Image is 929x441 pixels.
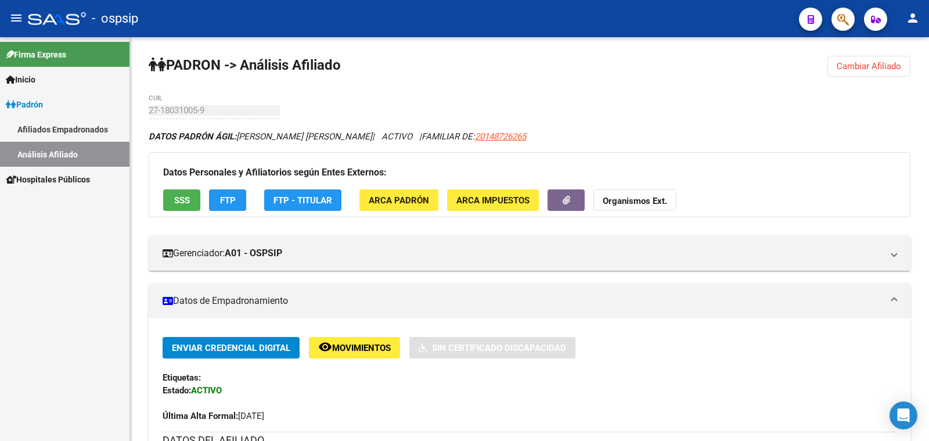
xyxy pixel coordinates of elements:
mat-icon: menu [9,11,23,25]
mat-icon: remove_red_eye [318,340,332,354]
span: 20148726265 [475,131,526,142]
button: Sin Certificado Discapacidad [409,337,575,358]
strong: Etiquetas: [163,372,201,383]
button: SSS [163,189,200,211]
strong: PADRON -> Análisis Afiliado [149,57,341,73]
mat-icon: person [906,11,920,25]
mat-panel-title: Datos de Empadronamiento [163,295,883,307]
span: Padrón [6,98,43,111]
span: FTP - Titular [273,195,332,206]
strong: Organismos Ext. [603,196,667,206]
span: Firma Express [6,48,66,61]
strong: Última Alta Formal: [163,411,238,421]
div: Open Intercom Messenger [890,401,917,429]
button: FTP [209,189,246,211]
span: [PERSON_NAME] [PERSON_NAME] [149,131,372,142]
span: Sin Certificado Discapacidad [432,343,566,353]
button: Enviar Credencial Digital [163,337,300,358]
span: Hospitales Públicos [6,173,90,186]
span: [DATE] [163,411,264,421]
button: Movimientos [309,337,400,358]
i: | ACTIVO | [149,131,526,142]
span: Movimientos [332,343,391,353]
mat-expansion-panel-header: Datos de Empadronamiento [149,284,910,318]
span: ARCA Impuestos [456,195,530,206]
strong: A01 - OSPSIP [225,247,282,260]
span: ARCA Padrón [369,195,429,206]
h3: Datos Personales y Afiliatorios según Entes Externos: [163,164,896,181]
span: - ospsip [92,6,138,31]
span: Inicio [6,73,35,86]
strong: DATOS PADRÓN ÁGIL: [149,131,236,142]
button: FTP - Titular [264,189,341,211]
button: Cambiar Afiliado [827,56,910,77]
strong: Estado: [163,385,191,396]
button: ARCA Padrón [359,189,438,211]
span: FTP [220,195,236,206]
button: ARCA Impuestos [447,189,539,211]
span: FAMILIAR DE: [422,131,526,142]
span: SSS [174,195,190,206]
mat-panel-title: Gerenciador: [163,247,883,260]
strong: ACTIVO [191,385,222,396]
span: Cambiar Afiliado [837,61,901,71]
button: Organismos Ext. [593,189,676,211]
mat-expansion-panel-header: Gerenciador:A01 - OSPSIP [149,236,910,271]
span: Enviar Credencial Digital [172,343,290,353]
